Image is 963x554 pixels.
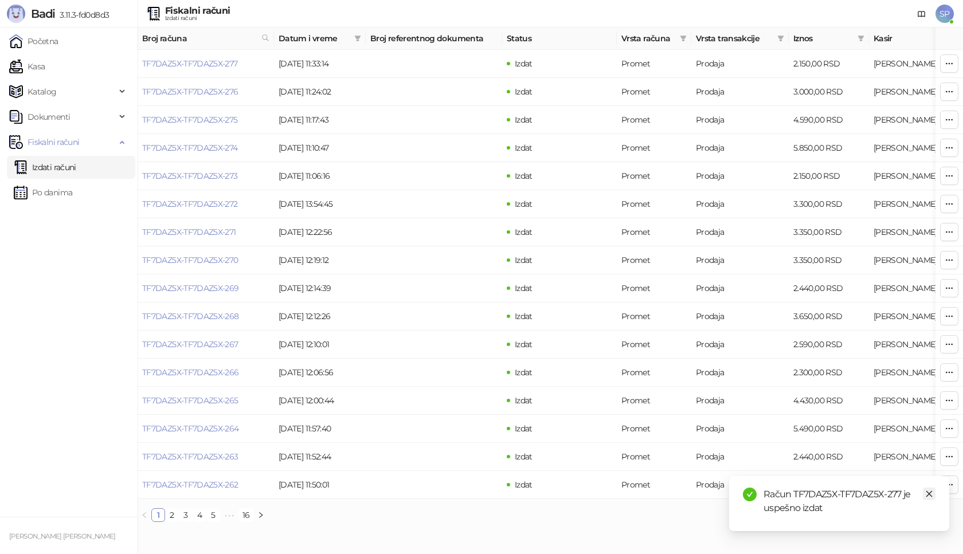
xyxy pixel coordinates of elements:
img: Logo [7,5,25,23]
td: Prodaja [691,331,789,359]
td: Prodaja [691,162,789,190]
div: Račun TF7DAZ5X-TF7DAZ5X-277 je uspešno izdat [764,488,935,515]
td: Prodaja [691,106,789,134]
td: 3.300,00 RSD [789,190,869,218]
td: 4.430,00 RSD [789,387,869,415]
span: SP [935,5,954,23]
td: TF7DAZ5X-TF7DAZ5X-270 [138,246,274,274]
td: Prodaja [691,78,789,106]
td: TF7DAZ5X-TF7DAZ5X-268 [138,302,274,331]
td: [DATE] 12:14:39 [274,274,366,302]
td: 5.490,00 RSD [789,415,869,443]
span: Izdat [515,451,533,462]
span: Izdat [515,367,533,378]
td: Prodaja [691,134,789,162]
td: TF7DAZ5X-TF7DAZ5X-272 [138,190,274,218]
td: Prodaja [691,50,789,78]
td: 5.850,00 RSD [789,134,869,162]
span: Izdat [515,395,533,406]
td: TF7DAZ5X-TF7DAZ5X-275 [138,106,274,134]
td: 3.350,00 RSD [789,246,869,274]
span: Izdat [515,255,533,265]
span: Vrsta računa [621,32,675,45]
li: 3 [179,508,193,522]
td: [DATE] 13:54:45 [274,190,366,218]
a: TF7DAZ5X-TF7DAZ5X-265 [142,395,238,406]
td: Promet [617,106,691,134]
td: [DATE] 12:19:12 [274,246,366,274]
td: Promet [617,246,691,274]
td: TF7DAZ5X-TF7DAZ5X-266 [138,359,274,387]
a: Kasa [9,55,45,78]
span: Izdat [515,423,533,434]
td: [DATE] 12:22:56 [274,218,366,246]
td: 2.440,00 RSD [789,443,869,471]
td: TF7DAZ5X-TF7DAZ5X-271 [138,218,274,246]
td: Prodaja [691,387,789,415]
td: Promet [617,415,691,443]
td: Promet [617,190,691,218]
td: Promet [617,274,691,302]
a: TF7DAZ5X-TF7DAZ5X-273 [142,171,238,181]
th: Status [502,27,617,50]
span: Iznos [793,32,853,45]
th: Broj računa [138,27,274,50]
span: 3.11.3-fd0d8d3 [55,10,109,20]
span: filter [775,30,786,47]
button: right [254,508,268,522]
td: Promet [617,443,691,471]
td: Prodaja [691,359,789,387]
span: filter [777,35,784,42]
td: [DATE] 11:33:14 [274,50,366,78]
td: 2.440,00 RSD [789,274,869,302]
td: Prodaja [691,218,789,246]
a: TF7DAZ5X-TF7DAZ5X-267 [142,339,238,349]
a: 16 [239,509,253,521]
span: Broj računa [142,32,257,45]
td: [DATE] 11:17:43 [274,106,366,134]
td: TF7DAZ5X-TF7DAZ5X-273 [138,162,274,190]
a: Dokumentacija [913,5,931,23]
td: 2.590,00 RSD [789,331,869,359]
span: Izdat [515,283,533,293]
td: [DATE] 11:57:40 [274,415,366,443]
small: [PERSON_NAME] [PERSON_NAME] [9,532,116,540]
td: Promet [617,302,691,331]
td: [DATE] 11:06:16 [274,162,366,190]
td: Promet [617,359,691,387]
td: TF7DAZ5X-TF7DAZ5X-274 [138,134,274,162]
td: Promet [617,471,691,499]
th: Vrsta računa [617,27,691,50]
span: Izdat [515,115,533,125]
td: Prodaja [691,190,789,218]
td: 4.590,00 RSD [789,106,869,134]
td: TF7DAZ5X-TF7DAZ5X-276 [138,78,274,106]
td: Prodaja [691,471,789,499]
a: 1 [152,509,165,521]
span: filter [678,30,689,47]
td: TF7DAZ5X-TF7DAZ5X-265 [138,387,274,415]
td: Promet [617,331,691,359]
span: Izdat [515,58,533,69]
li: Prethodna strana [138,508,151,522]
span: Dokumenti [28,105,70,128]
span: Badi [31,7,55,21]
td: TF7DAZ5X-TF7DAZ5X-264 [138,415,274,443]
span: left [141,512,148,518]
span: Izdat [515,339,533,349]
a: 3 [179,509,192,521]
li: 4 [193,508,206,522]
td: Prodaja [691,246,789,274]
a: Close [923,488,935,500]
li: Sledećih 5 Strana [220,508,238,522]
span: Datum i vreme [279,32,350,45]
td: TF7DAZ5X-TF7DAZ5X-262 [138,471,274,499]
span: filter [680,35,687,42]
li: 5 [206,508,220,522]
a: TF7DAZ5X-TF7DAZ5X-271 [142,227,236,237]
td: TF7DAZ5X-TF7DAZ5X-263 [138,443,274,471]
span: Izdat [515,87,533,97]
span: Izdat [515,171,533,181]
div: Izdati računi [165,15,230,21]
a: Izdati računi [14,156,76,179]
